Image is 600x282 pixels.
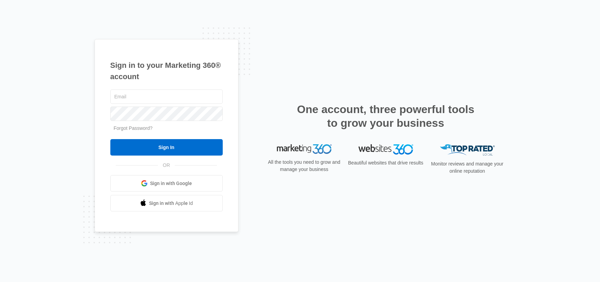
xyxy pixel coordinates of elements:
input: Sign In [110,139,223,156]
input: Email [110,89,223,104]
a: Forgot Password? [114,125,153,131]
a: Sign in with Google [110,175,223,192]
span: OR [158,162,175,169]
img: Top Rated Local [440,144,495,156]
p: Beautiful websites that drive results [347,159,424,167]
p: All the tools you need to grow and manage your business [266,159,343,173]
img: Websites 360 [358,144,413,154]
p: Monitor reviews and manage your online reputation [429,160,506,175]
img: Marketing 360 [277,144,332,154]
h1: Sign in to your Marketing 360® account [110,60,223,82]
span: Sign in with Apple Id [149,200,193,207]
span: Sign in with Google [150,180,192,187]
h2: One account, three powerful tools to grow your business [295,102,477,130]
a: Sign in with Apple Id [110,195,223,211]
